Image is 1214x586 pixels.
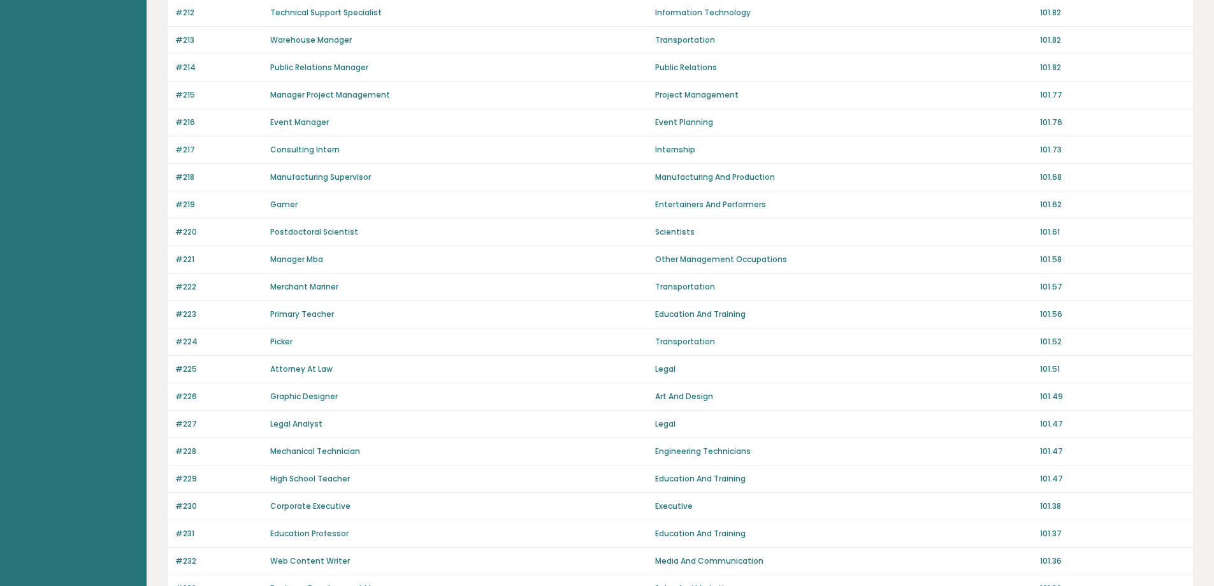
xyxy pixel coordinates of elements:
p: #216 [175,117,263,128]
p: Education And Training [655,528,1032,539]
p: Manufacturing And Production [655,172,1032,183]
p: #214 [175,62,263,73]
p: Transportation [655,34,1032,46]
p: Transportation [655,336,1032,348]
p: #220 [175,226,263,238]
p: Entertainers And Performers [655,199,1032,210]
p: #218 [175,172,263,183]
p: 101.68 [1040,172,1185,183]
p: Information Technology [655,7,1032,18]
a: Education Professor [270,528,349,539]
p: #222 [175,281,263,293]
a: Postdoctoral Scientist [270,226,358,237]
p: #231 [175,528,263,539]
p: 101.77 [1040,89,1185,101]
p: 101.51 [1040,363,1185,375]
a: Web Content Writer [270,555,350,566]
p: #223 [175,309,263,320]
p: 101.37 [1040,528,1185,539]
p: #212 [175,7,263,18]
a: Legal Analyst [270,418,322,429]
p: Project Management [655,89,1032,101]
a: High School Teacher [270,473,350,484]
p: Executive [655,501,1032,512]
p: 101.49 [1040,391,1185,402]
p: #213 [175,34,263,46]
p: 101.62 [1040,199,1185,210]
p: #215 [175,89,263,101]
p: #232 [175,555,263,567]
a: Corporate Executive [270,501,350,511]
a: Graphic Designer [270,391,338,402]
p: #230 [175,501,263,512]
a: Warehouse Manager [270,34,352,45]
p: Education And Training [655,309,1032,320]
p: 101.47 [1040,418,1185,430]
p: Other Management Occupations [655,254,1032,265]
p: #219 [175,199,263,210]
p: #225 [175,363,263,375]
p: 101.47 [1040,446,1185,457]
p: 101.56 [1040,309,1185,320]
p: #226 [175,391,263,402]
a: Consulting Intern [270,144,340,155]
p: Engineering Technicians [655,446,1032,457]
p: Scientists [655,226,1032,238]
p: Art And Design [655,391,1032,402]
p: #217 [175,144,263,156]
p: 101.73 [1040,144,1185,156]
a: Gamer [270,199,298,210]
p: #227 [175,418,263,430]
p: 101.47 [1040,473,1185,485]
a: Picker [270,336,293,347]
p: #224 [175,336,263,348]
p: Event Planning [655,117,1032,128]
p: Legal [655,363,1032,375]
a: Manager Mba [270,254,323,265]
p: 101.61 [1040,226,1185,238]
p: 101.52 [1040,336,1185,348]
p: Transportation [655,281,1032,293]
a: Technical Support Specialist [270,7,382,18]
a: Merchant Mariner [270,281,338,292]
a: Manager Project Management [270,89,390,100]
p: #229 [175,473,263,485]
a: Manufacturing Supervisor [270,172,371,182]
a: Public Relations Manager [270,62,368,73]
p: #228 [175,446,263,457]
p: #221 [175,254,263,265]
a: Event Manager [270,117,329,128]
a: Attorney At Law [270,363,333,374]
p: Internship [655,144,1032,156]
p: Education And Training [655,473,1032,485]
p: 101.36 [1040,555,1185,567]
p: 101.58 [1040,254,1185,265]
p: 101.76 [1040,117,1185,128]
a: Primary Teacher [270,309,334,319]
p: Public Relations [655,62,1032,73]
p: 101.82 [1040,62,1185,73]
a: Mechanical Technician [270,446,360,457]
p: 101.82 [1040,7,1185,18]
p: 101.57 [1040,281,1185,293]
p: Legal [655,418,1032,430]
p: 101.38 [1040,501,1185,512]
p: 101.82 [1040,34,1185,46]
p: Media And Communication [655,555,1032,567]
